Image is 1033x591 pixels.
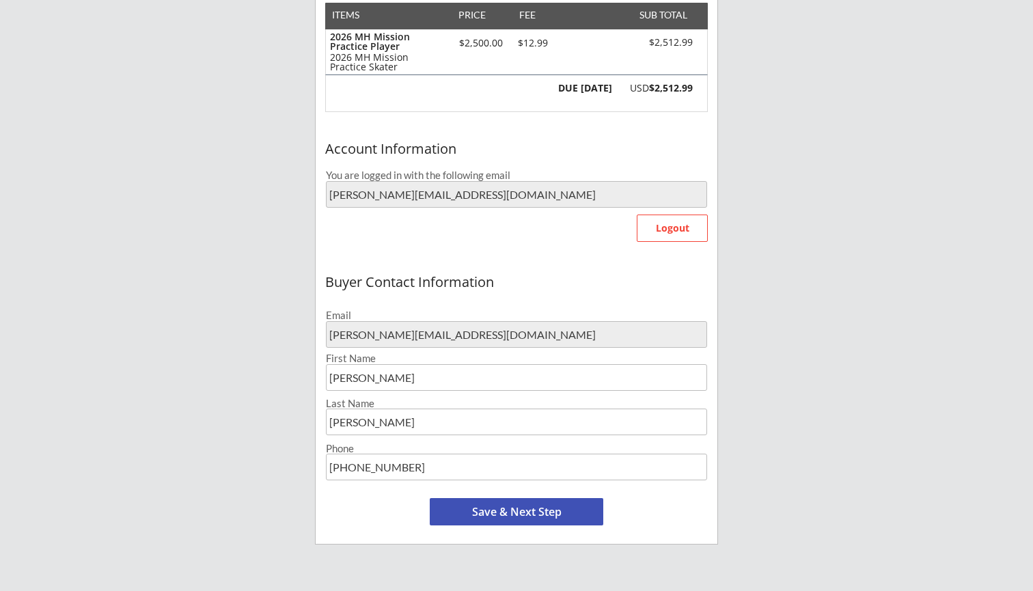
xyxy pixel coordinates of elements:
strong: $2,512.99 [649,81,693,94]
div: PRICE [452,10,492,20]
div: 2026 MH Mission Practice Skater [330,53,445,72]
div: $12.99 [510,38,555,48]
div: $2,500.00 [452,38,510,48]
div: ITEMS [332,10,381,20]
div: Email [326,310,707,320]
button: Save & Next Step [430,498,603,525]
div: Phone [326,443,707,454]
div: Last Name [326,398,707,409]
div: First Name [326,353,707,363]
div: USD [620,83,693,93]
div: SUB TOTAL [634,10,687,20]
div: You are logged in with the following email [326,170,707,180]
div: DUE [DATE] [555,83,612,93]
div: $2,512.99 [616,37,693,49]
div: FEE [510,10,545,20]
div: 2026 MH Mission Practice Player [330,32,445,51]
div: Account Information [325,141,708,156]
div: Buyer Contact Information [325,275,708,290]
button: Logout [637,215,708,242]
